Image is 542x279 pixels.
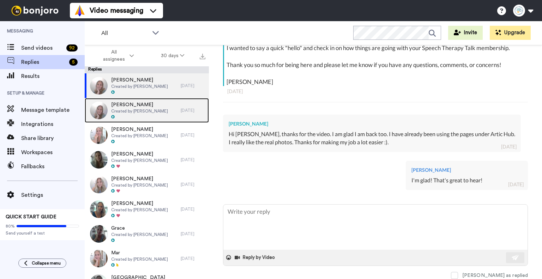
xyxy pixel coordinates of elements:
[111,200,168,207] span: [PERSON_NAME]
[6,223,15,229] span: 80%
[111,151,168,158] span: [PERSON_NAME]
[111,101,168,108] span: [PERSON_NAME]
[85,172,209,197] a: [PERSON_NAME]Created by [PERSON_NAME][DATE]
[229,130,515,146] div: Hi [PERSON_NAME], thanks for the video. I am glad I am back too. I have already been using the pa...
[234,252,277,263] button: Reply by Video
[21,134,85,142] span: Share library
[66,44,78,51] div: 92
[90,176,108,193] img: fee585ce-89dd-4d78-9300-b9ba424840f3-thumb.jpg
[69,59,78,66] div: 5
[90,250,108,267] img: a3cbf27b-094d-4bc0-8d63-2a565c4efe9b-thumb.jpg
[111,126,168,133] span: [PERSON_NAME]
[111,232,168,237] span: Created by [PERSON_NAME]
[32,260,61,266] span: Collapse menu
[181,206,205,212] div: [DATE]
[90,225,108,243] img: 5687e945-a0df-4f22-8b22-db4c890cccf8-thumb.jpg
[90,6,143,16] span: Video messaging
[21,106,85,114] span: Message template
[111,108,168,114] span: Created by [PERSON_NAME]
[111,175,168,182] span: [PERSON_NAME]
[181,182,205,187] div: [DATE]
[6,230,79,236] span: Send yourself a test
[85,66,209,73] div: Replies
[90,77,108,95] img: 857d0ce0-e69d-4ad0-9810-4604a842cfec-thumb.jpg
[111,225,168,232] span: Grace
[198,50,207,61] button: Export all results that match these filters now.
[462,272,528,279] div: [PERSON_NAME] as replied
[21,148,85,157] span: Workspaces
[181,231,205,237] div: [DATE]
[448,26,483,40] button: Invite
[111,207,168,213] span: Created by [PERSON_NAME]
[85,98,209,123] a: [PERSON_NAME]Created by [PERSON_NAME][DATE]
[90,200,108,218] img: 465cea0e-cef8-48f9-87b6-59fa9c06e071-thumb.jpg
[90,151,108,169] img: be507886-9f6a-4fd4-aa47-c423ab9cb7f0-thumb.jpg
[74,5,85,16] img: vm-color.svg
[85,123,209,147] a: [PERSON_NAME]Created by [PERSON_NAME][DATE]
[181,256,205,261] div: [DATE]
[90,102,108,119] img: a269073d-6bd8-4dcf-b069-6cdc1c43e7b7-thumb.jpg
[111,249,168,256] span: Mar
[227,88,524,95] div: [DATE]
[111,158,168,163] span: Created by [PERSON_NAME]
[85,246,209,271] a: MarCreated by [PERSON_NAME][DATE]
[512,255,519,260] img: send-white.svg
[85,73,209,98] a: [PERSON_NAME]Created by [PERSON_NAME][DATE]
[101,29,149,37] span: All
[85,197,209,222] a: [PERSON_NAME]Created by [PERSON_NAME][DATE]
[18,259,66,268] button: Collapse menu
[21,162,85,171] span: Fallbacks
[85,147,209,172] a: [PERSON_NAME]Created by [PERSON_NAME][DATE]
[100,49,128,63] span: All assignees
[8,6,61,16] img: bj-logo-header-white.svg
[111,84,168,89] span: Created by [PERSON_NAME]
[181,132,205,138] div: [DATE]
[111,256,168,262] span: Created by [PERSON_NAME]
[6,214,56,219] span: QUICK START GUIDE
[490,26,531,40] button: Upgrade
[85,222,209,246] a: GraceCreated by [PERSON_NAME][DATE]
[508,181,524,188] div: [DATE]
[501,143,517,150] div: [DATE]
[181,83,205,89] div: [DATE]
[181,108,205,113] div: [DATE]
[227,27,526,86] div: Hi [PERSON_NAME], I wanted to say a quick "hello" and check in on how things are going with your ...
[111,77,168,84] span: [PERSON_NAME]
[21,120,85,128] span: Integrations
[147,49,198,62] button: 30 days
[86,46,147,66] button: All assignees
[181,157,205,163] div: [DATE]
[411,166,522,174] div: [PERSON_NAME]
[229,120,515,127] div: [PERSON_NAME]
[411,176,522,184] div: I'm glad! That's great to hear!
[200,54,205,59] img: export.svg
[21,58,66,66] span: Replies
[111,133,168,139] span: Created by [PERSON_NAME]
[111,182,168,188] span: Created by [PERSON_NAME]
[21,72,85,80] span: Results
[90,126,108,144] img: eef8b1a2-5680-496b-8746-510fc7c509fe-thumb.jpg
[21,191,85,199] span: Settings
[21,44,64,52] span: Send videos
